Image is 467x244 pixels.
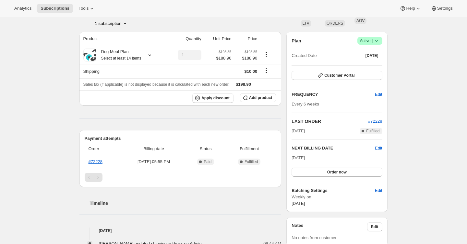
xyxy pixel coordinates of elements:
button: Add product [240,93,276,102]
span: $10.00 [245,69,257,74]
button: Order now [292,168,382,177]
span: Status [189,146,222,152]
small: $198.85 [219,50,231,54]
th: Order [85,142,121,156]
h3: Notes [292,222,367,231]
span: $198.90 [236,82,251,87]
span: Analytics [14,6,31,11]
span: Settings [437,6,453,11]
button: Subscriptions [37,4,73,13]
h2: NEXT BILLING DATE [292,145,375,151]
th: Price [233,32,259,46]
span: Help [406,6,415,11]
h4: [DATE] [79,227,281,234]
a: #72228 [89,159,102,164]
span: Tools [78,6,89,11]
a: #72228 [368,119,382,124]
span: Add product [249,95,272,100]
span: Active [360,38,380,44]
nav: Pagination [85,173,276,182]
button: Settings [427,4,457,13]
span: Order now [327,170,347,175]
h2: Plan [292,38,301,44]
span: [DATE] [365,53,378,58]
span: [DATE] [292,128,305,134]
button: #72228 [368,118,382,125]
span: Billing date [123,146,185,152]
span: [DATE] · 05:55 PM [123,159,185,165]
span: $188.90 [235,55,257,61]
button: Analytics [10,4,35,13]
span: Customer Portal [324,73,354,78]
button: [DATE] [362,51,382,60]
button: Shipping actions [261,67,271,74]
span: Weekly on [292,194,382,200]
div: Dog Meal Plan [96,49,141,61]
small: Select at least 14 items [101,56,141,61]
h2: FREQUENCY [292,91,375,98]
button: Tools [75,4,99,13]
button: Edit [367,222,382,231]
small: $198.85 [245,50,257,54]
button: Help [396,4,425,13]
button: Apply discount [192,93,233,103]
h6: Batching Settings [292,187,375,194]
span: LTV [303,21,309,26]
button: Edit [371,89,386,100]
span: No notes from customer [292,235,337,240]
span: Fulfillment [226,146,272,152]
span: Subscriptions [41,6,69,11]
span: Edit [371,224,378,229]
span: Apply discount [201,95,230,101]
span: Sales tax (if applicable) is not displayed because it is calculated with each new order. [83,82,230,87]
span: Created Date [292,52,317,59]
h2: Timeline [90,200,281,206]
th: Unit Price [203,32,233,46]
span: $188.90 [216,55,231,61]
th: Quantity [166,32,203,46]
span: Edit [375,187,382,194]
span: [DATE] [292,201,305,206]
span: [DATE] [292,155,305,160]
span: ORDERS [327,21,343,26]
span: Every 6 weeks [292,102,319,106]
h2: LAST ORDER [292,118,368,125]
th: Product [79,32,166,46]
span: Fulfilled [366,128,379,134]
span: Edit [375,91,382,98]
button: Product actions [261,51,271,58]
h2: Payment attempts [85,135,276,142]
th: Shipping [79,64,166,78]
span: | [372,38,373,43]
button: Edit [375,145,382,151]
span: AOV [356,18,365,23]
button: Edit [371,185,386,196]
span: Fulfilled [245,159,258,164]
img: product img [83,49,96,61]
button: Product actions [95,20,128,27]
button: Customer Portal [292,71,382,80]
span: Paid [204,159,211,164]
